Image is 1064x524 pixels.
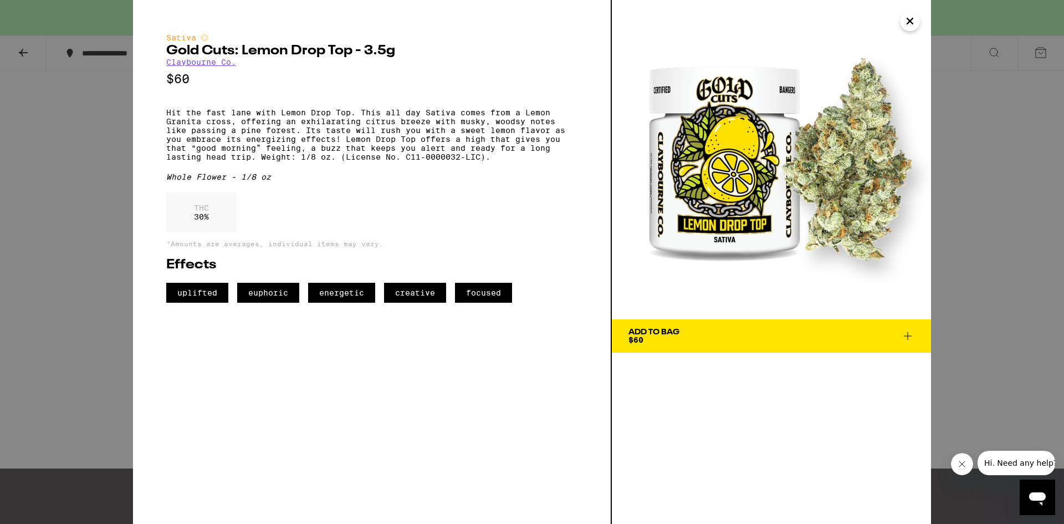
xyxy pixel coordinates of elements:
iframe: Button to launch messaging window [1020,480,1055,515]
span: focused [455,283,512,303]
button: Add To Bag$60 [612,319,931,353]
h2: Gold Cuts: Lemon Drop Top - 3.5g [166,44,577,58]
p: THC [194,204,209,212]
button: Close [900,11,920,31]
h2: Effects [166,258,577,272]
p: Hit the fast lane with Lemon Drop Top. This all day Sativa comes from a Lemon Granita cross, offe... [166,108,577,161]
span: uplifted [166,283,228,303]
span: $60 [628,335,643,344]
div: Add To Bag [628,328,679,336]
span: energetic [308,283,375,303]
p: $60 [166,72,577,86]
a: Claybourne Co. [166,58,236,67]
p: *Amounts are averages, individual items may vary. [166,240,577,247]
iframe: Message from company [978,451,1055,475]
div: Sativa [166,33,577,42]
div: 30 % [166,192,237,232]
span: euphoric [237,283,299,303]
iframe: Close message [951,453,973,475]
img: sativaColor.svg [200,33,209,42]
span: Hi. Need any help? [7,8,80,17]
span: creative [384,283,446,303]
div: Whole Flower - 1/8 oz [166,172,577,181]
